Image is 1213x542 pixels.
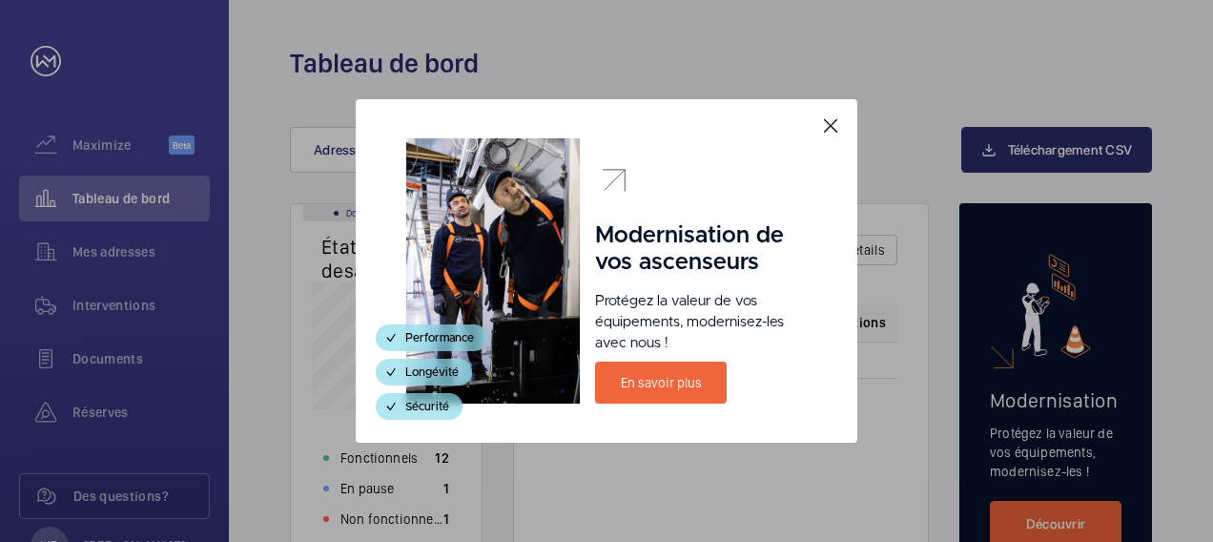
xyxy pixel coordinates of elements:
div: Longévité [376,359,472,386]
h1: Modernisation de vos ascenseurs [595,222,807,276]
div: Sécurité [376,393,463,420]
div: Performance [376,324,487,351]
a: En savoir plus [595,362,727,404]
p: Protégez la valeur de vos équipements, modernisez-les avec nous ! [595,291,807,354]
